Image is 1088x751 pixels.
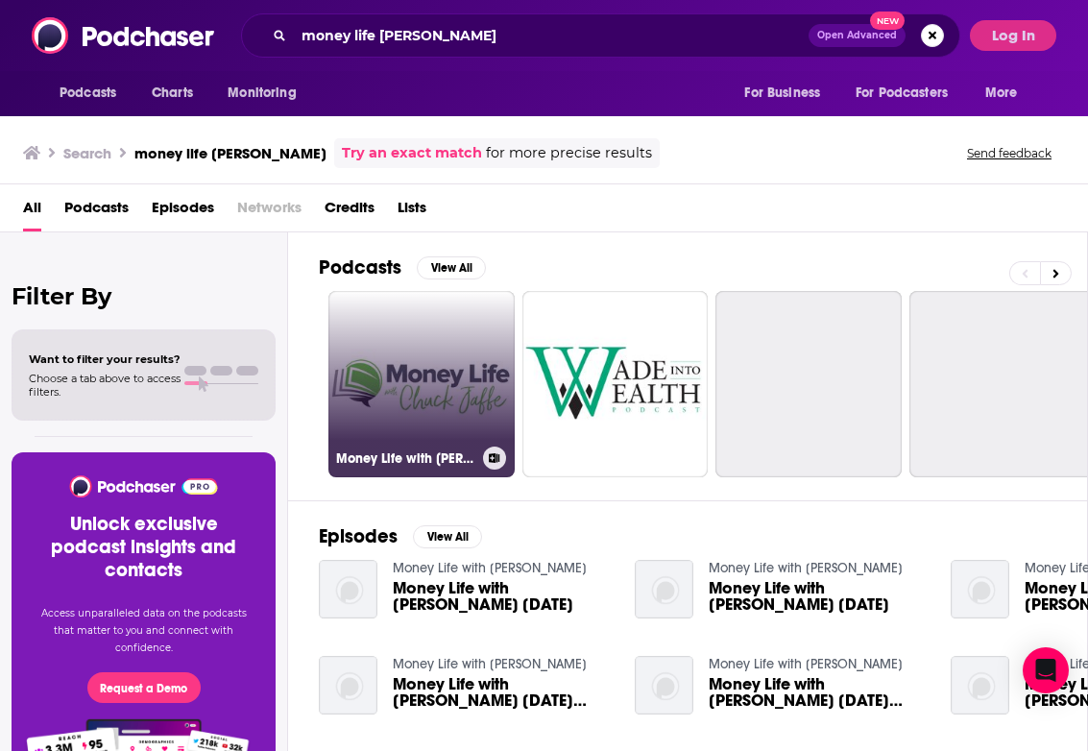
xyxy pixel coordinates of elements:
a: Lists [398,192,426,231]
a: All [23,192,41,231]
img: Money Life with Chuck Jaffe 09-21-17 Fed meeting. [951,560,1009,618]
button: Send feedback [961,145,1057,161]
img: Money Life with Chuck Jaffe 09-19-17 Thomas: Difficult times for domestic asset allocators. [635,656,693,715]
img: Podchaser - Follow, Share and Rate Podcasts [68,475,219,497]
h2: Filter By [12,282,276,310]
span: Podcasts [60,80,116,107]
button: View All [417,256,486,279]
span: Money Life with [PERSON_NAME] [DATE] [PERSON_NAME] of [PERSON_NAME] Creek Asset Management. [393,676,612,709]
a: Try an exact match [342,142,482,164]
span: Monitoring [228,80,296,107]
a: Money Life with Chuck Jaffe [709,656,903,672]
span: Charts [152,80,193,107]
button: View All [413,525,482,548]
a: Podcasts [64,192,129,231]
span: More [985,80,1018,107]
span: Money Life with [PERSON_NAME] [DATE] [709,580,928,613]
span: For Podcasters [856,80,948,107]
a: Money Life with [PERSON_NAME] [328,291,515,477]
button: open menu [46,75,141,111]
button: Log In [970,20,1056,51]
span: Money Life with [PERSON_NAME] [DATE] [PERSON_NAME]: Difficult times for domestic asset allocators. [709,676,928,709]
img: Money Life with Chuck Jaffe 06-12-17 [319,560,377,618]
button: open menu [843,75,976,111]
h2: Episodes [319,524,398,548]
div: Search podcasts, credits, & more... [241,13,960,58]
input: Search podcasts, credits, & more... [294,20,809,51]
span: Open Advanced [817,31,897,40]
button: Open AdvancedNew [809,24,906,47]
span: Choose a tab above to access filters. [29,372,181,399]
a: Money Life with Chuck Jaffe [709,560,903,576]
button: open menu [731,75,844,111]
div: Open Intercom Messenger [1023,647,1069,693]
img: Money Life with Chuck Jaffe 09-26-17 Gue: Energy stocks poised for a strong comeback. [951,656,1009,715]
a: Credits [325,192,375,231]
img: Money Life with Chuck Jaffe 07-27-17 [635,560,693,618]
a: Money Life with Chuck Jaffe [393,656,587,672]
a: EpisodesView All [319,524,482,548]
button: open menu [214,75,321,111]
a: Money Life with Chuck Jaffe 09-19-17 Thomas: Difficult times for domestic asset allocators. [709,676,928,709]
img: Podchaser - Follow, Share and Rate Podcasts [32,17,216,54]
span: for more precise results [486,142,652,164]
span: Networks [237,192,302,231]
h3: Unlock exclusive podcast insights and contacts [35,513,253,582]
a: Episodes [152,192,214,231]
span: Want to filter your results? [29,352,181,366]
p: Access unparalleled data on the podcasts that matter to you and connect with confidence. [35,605,253,657]
a: Money Life with Chuck Jaffe 07-27-17 [709,580,928,613]
img: Money Life with Chuck Jaffe 08-28-17 Mark Yusko of Morgan Creek Asset Management. [319,656,377,715]
h3: Money Life with [PERSON_NAME] [336,450,475,467]
h2: Podcasts [319,255,401,279]
a: Charts [139,75,205,111]
span: Money Life with [PERSON_NAME] [DATE] [393,580,612,613]
span: For Business [744,80,820,107]
button: open menu [972,75,1042,111]
a: Money Life with Chuck Jaffe 06-12-17 [393,580,612,613]
a: PodcastsView All [319,255,486,279]
a: Money Life with Chuck Jaffe [393,560,587,576]
button: Request a Demo [87,672,201,703]
span: New [870,12,905,30]
a: Money Life with Chuck Jaffe 08-28-17 Mark Yusko of Morgan Creek Asset Management. [393,676,612,709]
h3: money life [PERSON_NAME] [134,144,326,162]
h3: Search [63,144,111,162]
